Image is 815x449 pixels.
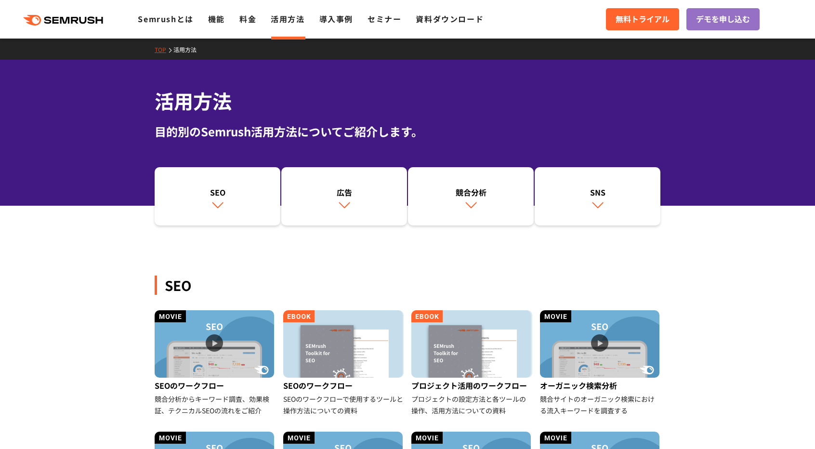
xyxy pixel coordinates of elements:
div: 目的別のSemrush活用方法についてご紹介します。 [155,123,660,140]
div: プロジェクト活用のワークフロー [411,378,532,393]
div: SEOのワークフローで使用するツールと操作方法についての資料 [283,393,404,416]
a: SEOのワークフロー 競合分析からキーワード調査、効果検証、テクニカルSEOの流れをご紹介 [155,310,276,416]
a: 無料トライアル [606,8,679,30]
h1: 活用方法 [155,87,660,115]
div: 競合分析 [413,186,529,198]
div: プロジェクトの設定方法と各ツールの操作、活用方法についての資料 [411,393,532,416]
span: 無料トライアル [616,13,670,26]
div: 競合分析からキーワード調査、効果検証、テクニカルSEOの流れをご紹介 [155,393,276,416]
a: 資料ダウンロード [416,13,484,25]
div: SEOのワークフロー [155,378,276,393]
span: デモを申し込む [696,13,750,26]
a: 活用方法 [173,45,204,53]
div: 競合サイトのオーガニック検索における流入キーワードを調査する [540,393,661,416]
a: SEO [155,167,280,226]
a: オーガニック検索分析 競合サイトのオーガニック検索における流入キーワードを調査する [540,310,661,416]
a: 料金 [239,13,256,25]
div: SNS [539,186,656,198]
a: 活用方法 [271,13,304,25]
a: 導入事例 [319,13,353,25]
a: デモを申し込む [686,8,760,30]
div: SEO [155,276,660,295]
a: プロジェクト活用のワークフロー プロジェクトの設定方法と各ツールの操作、活用方法についての資料 [411,310,532,416]
a: SNS [535,167,660,226]
div: オーガニック検索分析 [540,378,661,393]
a: 広告 [281,167,407,226]
a: 競合分析 [408,167,534,226]
div: SEO [159,186,276,198]
div: 広告 [286,186,402,198]
div: SEOのワークフロー [283,378,404,393]
a: 機能 [208,13,225,25]
a: TOP [155,45,173,53]
a: SEOのワークフロー SEOのワークフローで使用するツールと操作方法についての資料 [283,310,404,416]
a: セミナー [368,13,401,25]
a: Semrushとは [138,13,193,25]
